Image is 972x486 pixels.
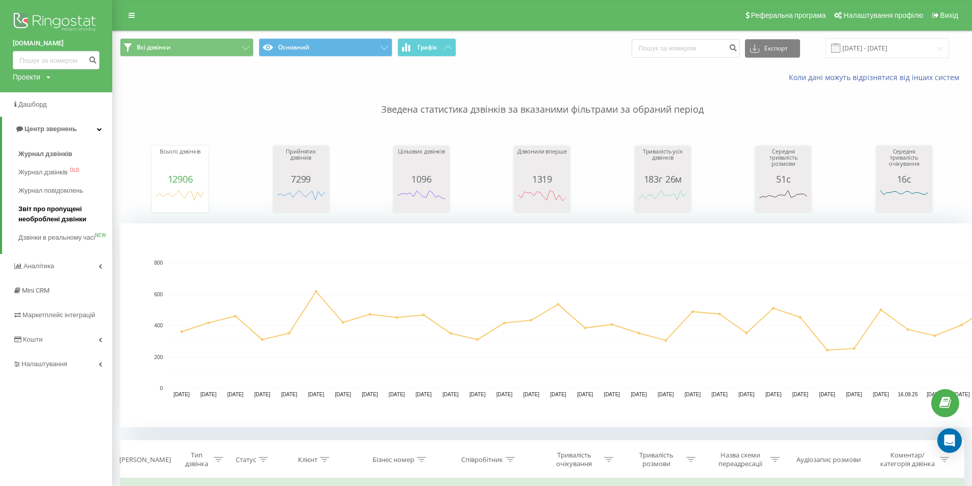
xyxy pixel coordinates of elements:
[154,323,163,328] text: 400
[954,392,970,397] text: [DATE]
[236,455,256,464] div: Статус
[442,392,459,397] text: [DATE]
[577,392,593,397] text: [DATE]
[18,100,47,108] span: Дашборд
[940,11,958,19] span: Вихід
[632,39,740,58] input: Пошук за номером
[18,200,112,228] a: Звіт про пропущені необроблені дзвінки
[18,145,112,163] a: Журнал дзвінків
[547,451,602,468] div: Тривалість очікування
[819,392,835,397] text: [DATE]
[308,392,325,397] text: [DATE]
[550,392,566,397] text: [DATE]
[2,117,112,141] a: Центр звернень
[711,392,728,397] text: [DATE]
[523,392,539,397] text: [DATE]
[22,287,49,294] span: Mini CRM
[372,455,414,464] div: Бізнес номер
[898,392,918,397] text: 16.09.25
[792,392,809,397] text: [DATE]
[604,392,620,397] text: [DATE]
[154,354,163,360] text: 200
[362,392,378,397] text: [DATE]
[637,174,688,184] div: 183г 26м
[469,392,486,397] text: [DATE]
[417,44,437,51] span: Графік
[745,39,800,58] button: Експорт
[276,174,327,184] div: 7299
[843,11,923,19] span: Налаштування профілю
[629,451,684,468] div: Тривалість розмови
[18,167,67,177] span: Журнал дзвінків
[13,10,99,36] img: Ringostat logo
[13,72,40,82] div: Проекти
[154,292,163,297] text: 600
[937,428,962,453] div: Open Intercom Messenger
[397,38,456,57] button: Графік
[18,233,95,243] span: Дзвінки в реальному часі
[18,204,107,224] span: Звіт про пропущені необроблені дзвінки
[758,148,809,174] div: Середня тривалість розмови
[182,451,211,468] div: Тип дзвінка
[765,392,782,397] text: [DATE]
[154,260,163,266] text: 800
[789,72,964,82] a: Коли дані можуть відрізнятися вiд інших систем
[24,125,77,133] span: Центр звернень
[927,392,943,397] text: [DATE]
[276,148,327,174] div: Прийнятих дзвінків
[13,51,99,69] input: Пошук за номером
[120,38,254,57] button: Всі дзвінки
[631,392,647,397] text: [DATE]
[416,392,432,397] text: [DATE]
[155,184,206,215] svg: A chart.
[713,451,768,468] div: Назва схеми переадресації
[18,182,112,200] a: Журнал повідомлень
[298,455,317,464] div: Клієнт
[18,163,112,182] a: Журнал дзвінківOLD
[120,83,964,116] p: Зведена статистика дзвінків за вказаними фільтрами за обраний період
[516,148,567,174] div: Дзвонили вперше
[637,148,688,174] div: Тривалість усіх дзвінків
[254,392,270,397] text: [DATE]
[873,392,889,397] text: [DATE]
[18,149,72,159] span: Журнал дзвінків
[335,392,351,397] text: [DATE]
[13,38,99,48] a: [DOMAIN_NAME]
[160,386,163,391] text: 0
[23,336,42,343] span: Кошти
[751,11,826,19] span: Реферальна програма
[878,451,937,468] div: Коментар/категорія дзвінка
[396,184,447,215] svg: A chart.
[23,262,54,270] span: Аналiтика
[461,455,503,464] div: Співробітник
[281,392,297,397] text: [DATE]
[516,184,567,215] svg: A chart.
[155,148,206,174] div: Всього дзвінків
[137,43,170,52] span: Всі дзвінки
[758,184,809,215] svg: A chart.
[276,184,327,215] div: A chart.
[201,392,217,397] text: [DATE]
[637,184,688,215] svg: A chart.
[685,392,701,397] text: [DATE]
[396,148,447,174] div: Цільових дзвінків
[22,311,95,319] span: Маркетплейс інтеграцій
[516,174,567,184] div: 1319
[18,228,112,247] a: Дзвінки в реальному часіNEW
[738,392,755,397] text: [DATE]
[396,174,447,184] div: 1096
[879,184,930,215] svg: A chart.
[155,174,206,184] div: 12906
[259,38,392,57] button: Основний
[879,174,930,184] div: 16с
[796,455,861,464] div: Аудіозапис розмови
[496,392,513,397] text: [DATE]
[18,186,83,196] span: Журнал повідомлень
[173,392,190,397] text: [DATE]
[119,455,171,464] div: [PERSON_NAME]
